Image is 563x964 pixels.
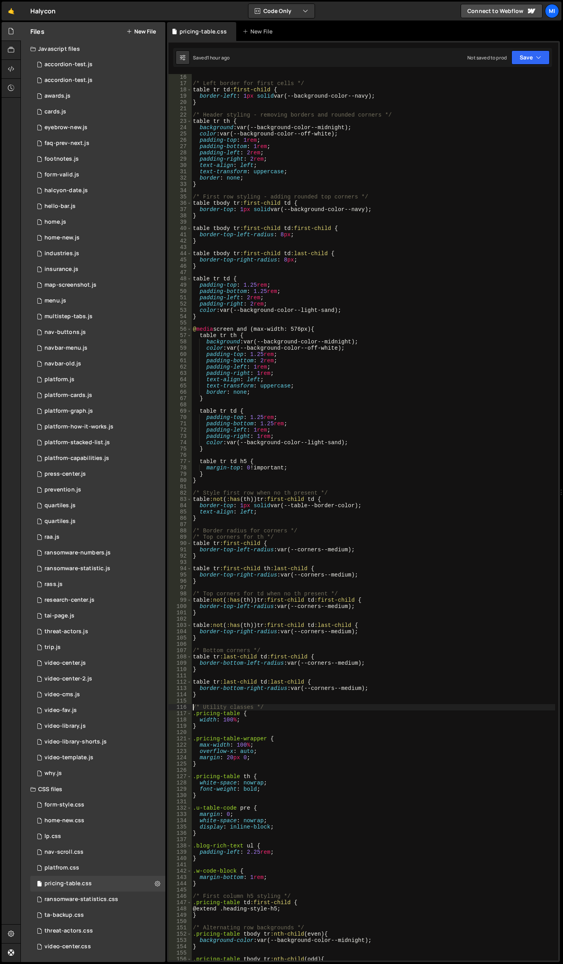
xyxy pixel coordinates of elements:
div: Not saved to prod [467,54,507,61]
div: 6189/15230.js [30,466,165,482]
div: 6189/29928.js [30,624,165,640]
div: 147 [169,899,192,906]
div: 6189/15495.js [30,372,165,387]
div: accordion-test.js [44,61,93,68]
div: ta-backup.css [44,912,84,919]
div: 6189/36096.js [30,72,165,88]
div: 6189/36741.js [30,309,165,324]
div: 18 [169,87,192,93]
div: form-valid.js [44,171,79,178]
div: Mi [545,4,559,18]
div: 16 [169,74,192,80]
div: 130 [169,792,192,799]
button: Code Only [248,4,315,18]
div: 35 [169,194,192,200]
div: 133 [169,811,192,818]
div: 99 [169,597,192,603]
div: home.js [44,219,66,226]
div: press-center.js [44,471,86,478]
div: rass.js [44,581,63,588]
div: 155 [169,950,192,956]
div: home-new.css [44,817,84,824]
div: nav-scroll.css [44,849,83,856]
div: halcyon-date.js [44,187,88,194]
div: 115 [169,698,192,704]
div: 52 [169,301,192,307]
div: platform-stacked-list.js [44,439,110,446]
div: video-fav.js [44,707,77,714]
div: 154 [169,944,192,950]
div: 53 [169,307,192,313]
div: hello-bar.js [44,203,76,210]
div: 44 [169,250,192,257]
div: 6189/14143.js [30,57,165,72]
div: Javascript files [21,41,165,57]
div: nav-buttons.js [44,329,86,336]
div: 28 [169,150,192,156]
div: 65 [169,383,192,389]
div: 6189/41793.js [30,561,165,577]
div: 116 [169,704,192,710]
div: 6189/18852.js [30,198,165,214]
div: 118 [169,717,192,723]
div: 121 [169,736,192,742]
div: insurance.js [44,266,78,273]
div: 106 [169,641,192,647]
div: 122 [169,742,192,748]
div: 150 [169,918,192,925]
div: New File [243,28,276,35]
div: 136 [169,830,192,836]
div: 6189/19448.js [30,151,165,167]
div: 1 hour ago [207,54,230,61]
div: 21 [169,106,192,112]
div: 107 [169,647,192,654]
div: trip.js [44,644,61,651]
div: 6189/29553.js [30,734,165,750]
div: 93 [169,559,192,565]
div: 70 [169,414,192,421]
div: 67 [169,395,192,402]
div: 96 [169,578,192,584]
div: 141 [169,862,192,868]
div: quartiles.js [44,518,76,525]
div: 62 [169,364,192,370]
div: 6189/12432.js [30,246,165,261]
div: 71 [169,421,192,427]
div: platfrom-capabilities.js [44,455,109,462]
div: 6189/37034.js [30,640,165,655]
div: platform-graph.js [44,408,93,415]
div: video-center-2.js [44,675,92,682]
div: 6189/29927.css [30,923,165,939]
div: quartiles.js [44,502,76,509]
div: 72 [169,427,192,433]
div: 50 [169,288,192,295]
div: footnotes.js [44,156,79,163]
div: 6189/43661.css [30,844,165,860]
div: 39 [169,219,192,225]
div: 128 [169,780,192,786]
div: awards.js [44,93,70,100]
div: 33 [169,181,192,187]
div: 127 [169,773,192,780]
div: 6189/43597.js [30,592,165,608]
div: 112 [169,679,192,685]
div: ransomware-statistics.css [44,896,118,903]
div: 6189/37423.js [30,450,165,466]
div: 124 [169,755,192,761]
div: 6189/43837.js [30,356,165,372]
div: video-template.js [44,754,93,761]
div: 6189/37013.js [30,419,165,435]
div: ransomware-statistic.js [44,565,110,572]
div: video-center.js [44,660,86,667]
div: navbar-old.js [44,360,81,367]
div: 132 [169,805,192,811]
div: 22 [169,112,192,118]
div: 94 [169,565,192,572]
div: 104 [169,628,192,635]
div: 37 [169,206,192,213]
div: 38 [169,213,192,219]
div: 59 [169,345,192,351]
div: 139 [169,849,192,855]
div: 77 [169,458,192,465]
div: 102 [169,616,192,622]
